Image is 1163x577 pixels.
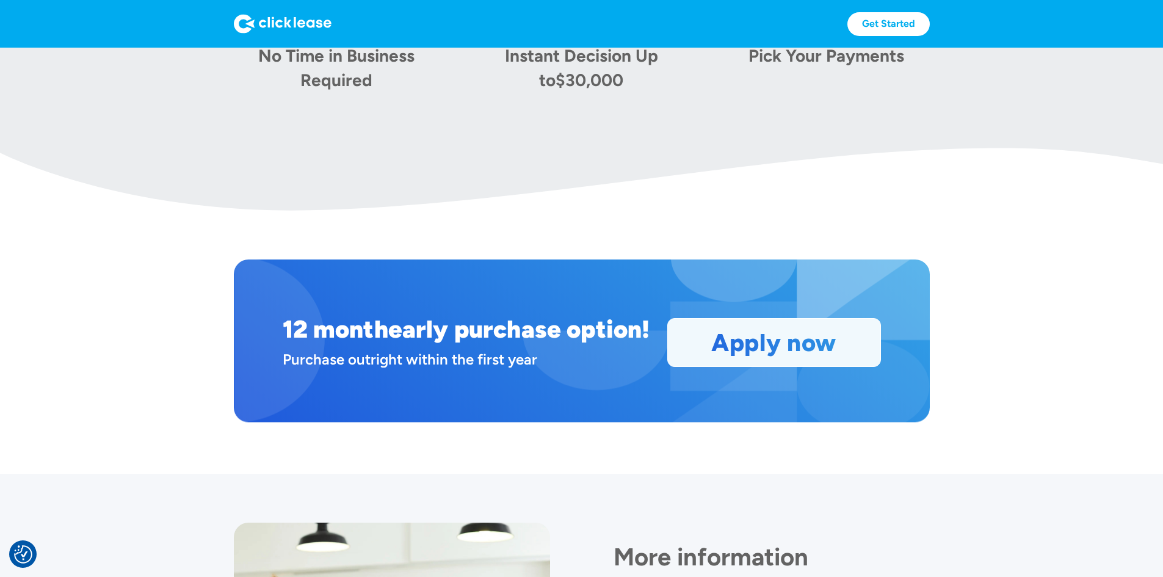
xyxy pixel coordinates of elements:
img: Logo [234,14,332,34]
h1: 12 month [283,314,388,344]
a: Get Started [847,12,930,36]
div: Pick Your Payments [741,43,912,68]
div: No Time in Business Required [251,43,422,92]
button: Consent Preferences [14,545,32,564]
h1: early purchase option! [388,314,650,344]
h1: More information [614,542,930,572]
img: Revisit consent button [14,545,32,564]
div: Purchase outright within the first year [283,349,653,370]
a: Apply now [668,319,880,366]
div: $30,000 [556,70,623,90]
